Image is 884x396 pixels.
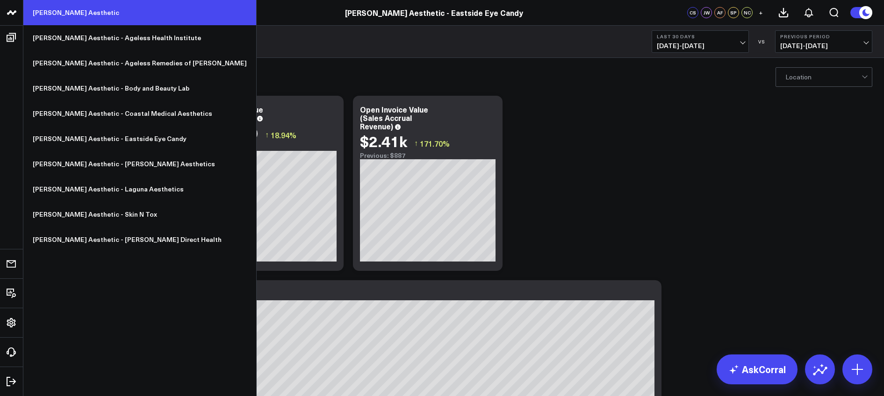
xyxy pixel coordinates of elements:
[23,151,256,177] a: [PERSON_NAME] Aesthetic - [PERSON_NAME] Aesthetics
[23,76,256,101] a: [PERSON_NAME] Aesthetic - Body and Beauty Lab
[741,7,753,18] div: NC
[360,133,407,149] div: $2.41k
[714,7,726,18] div: AF
[23,50,256,76] a: [PERSON_NAME] Aesthetic - Ageless Remedies of [PERSON_NAME]
[345,7,523,18] a: [PERSON_NAME] Aesthetic - Eastside Eye Candy
[780,34,867,39] b: Previous Period
[360,152,496,159] div: Previous: $887
[657,34,744,39] b: Last 30 Days
[271,130,296,140] span: 18.94%
[23,177,256,202] a: [PERSON_NAME] Aesthetic - Laguna Aesthetics
[23,101,256,126] a: [PERSON_NAME] Aesthetic - Coastal Medical Aesthetics
[755,7,766,18] button: +
[265,129,269,141] span: ↑
[23,202,256,227] a: [PERSON_NAME] Aesthetic - Skin N Tox
[728,7,739,18] div: SP
[23,227,256,252] a: [PERSON_NAME] Aesthetic - [PERSON_NAME] Direct Health
[717,354,798,384] a: AskCorral
[657,42,744,49] span: [DATE] - [DATE]
[759,9,763,16] span: +
[414,137,418,149] span: ↑
[775,30,872,53] button: Previous Period[DATE]-[DATE]
[420,138,450,148] span: 171.70%
[201,143,337,151] div: Previous: $428.28
[754,39,770,44] div: VS
[23,126,256,151] a: [PERSON_NAME] Aesthetic - Eastside Eye Candy
[652,30,749,53] button: Last 30 Days[DATE]-[DATE]
[780,42,867,49] span: [DATE] - [DATE]
[701,7,712,18] div: JW
[687,7,698,18] div: CS
[360,104,428,131] div: Open Invoice Value (Sales Accrual Revenue)
[23,25,256,50] a: [PERSON_NAME] Aesthetic - Ageless Health Institute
